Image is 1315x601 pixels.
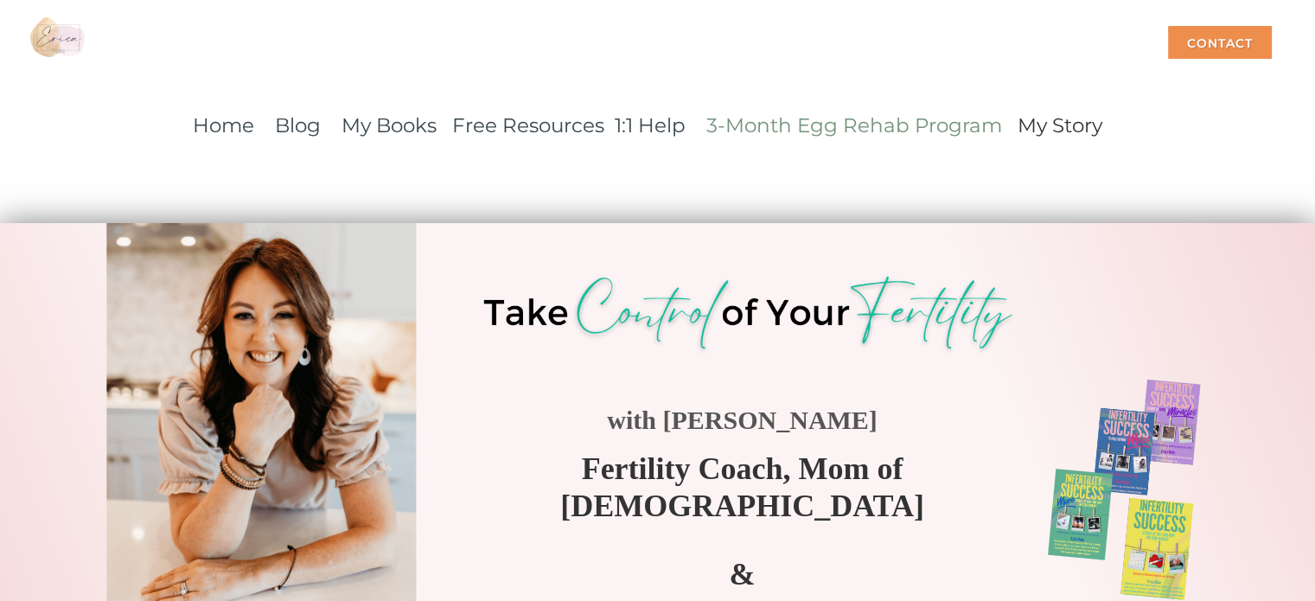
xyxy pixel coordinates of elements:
[452,113,604,137] a: Free Resources
[1018,113,1102,137] span: My Story
[706,113,1002,137] a: 3-Month Egg Rehab Program
[466,270,1030,360] img: 63ddda5937863.png
[1018,107,1102,139] a: My Story
[729,556,755,591] strong: &
[615,113,686,137] a: 1:1 Help
[560,451,924,522] span: Fertility Coach, Mom of [DEMOGRAPHIC_DATA]
[342,113,437,137] a: My Books
[1168,26,1272,59] div: Contact
[193,113,254,137] a: Home
[275,113,321,137] span: Blog
[275,107,321,139] a: Blog
[607,406,878,433] strong: with [PERSON_NAME]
